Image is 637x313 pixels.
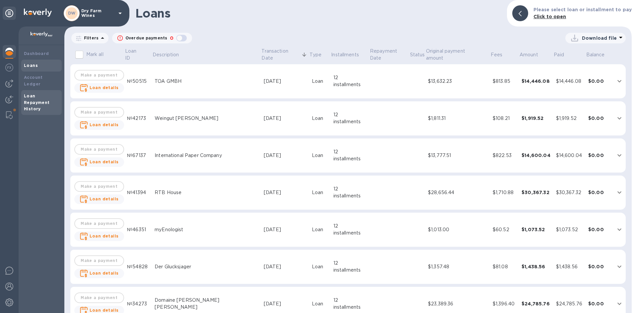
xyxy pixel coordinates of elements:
[90,234,119,238] b: Loan details
[554,51,564,58] p: Paid
[312,263,328,270] div: Loan
[533,14,566,19] b: Click to open
[588,115,611,122] div: $0.00
[90,271,119,276] b: Loan details
[312,300,328,307] div: Loan
[264,189,307,196] div: [DATE]
[588,189,611,196] div: $0.00
[491,51,511,58] span: Fees
[522,78,551,84] div: $14,446.08
[3,7,16,20] div: Unpin categories
[90,122,119,127] b: Loan details
[556,300,583,307] div: $24,785.76
[428,263,487,270] div: $1,357.48
[333,148,367,162] div: 12 installments
[261,48,309,62] span: Transaction Date
[74,83,124,93] button: Loan details
[127,115,149,122] div: №42173
[614,187,624,197] button: expand row
[614,299,624,309] button: expand row
[522,189,551,196] div: $30,367.32
[533,7,632,12] b: Please select loan or installment to pay
[153,51,179,58] p: Description
[310,51,321,58] p: Type
[127,263,149,270] div: №54828
[410,51,425,58] span: Status
[426,48,481,62] p: Original payment amount
[554,51,573,58] span: Paid
[264,152,307,159] div: [DATE]
[522,263,551,270] div: $1,438.56
[333,185,367,199] div: 12 installments
[312,115,328,122] div: Loan
[125,48,143,62] p: Loan ID
[428,189,487,196] div: $28,656.44
[588,300,611,307] div: $0.00
[312,189,328,196] div: Loan
[428,115,487,122] div: $1,811.31
[127,78,149,85] div: №50515
[125,35,167,41] p: Overdue payments
[127,152,149,159] div: №67137
[614,76,624,86] button: expand row
[170,35,174,42] p: 0
[428,300,487,307] div: $23,389.36
[556,115,583,122] div: $1,919.52
[155,263,258,270] div: Der Glucksjager
[614,150,624,160] button: expand row
[586,51,613,58] span: Balance
[522,115,551,122] div: $1,919.52
[582,35,617,41] p: Download file
[493,115,516,122] div: $108.21
[588,152,611,159] div: $0.00
[428,152,487,159] div: $13,777.51
[520,51,538,58] p: Amount
[5,64,13,72] img: Foreign exchange
[493,300,516,307] div: $1,396.40
[125,48,152,62] span: Loan ID
[155,115,258,122] div: Weingut [PERSON_NAME]
[522,152,551,159] div: $14,600.04
[331,51,368,58] span: Installments
[153,51,187,58] span: Description
[264,226,307,233] div: [DATE]
[493,263,516,270] div: $81.08
[428,78,487,85] div: $13,632.23
[312,152,328,159] div: Loan
[81,9,114,18] p: Dry Farm Wines
[491,51,503,58] p: Fees
[493,152,516,159] div: $822.53
[556,189,583,196] div: $30,367.32
[556,226,583,233] div: $1,073.52
[588,78,611,84] div: $0.00
[24,9,52,17] img: Logo
[614,113,624,123] button: expand row
[127,300,149,307] div: №34273
[264,78,307,85] div: [DATE]
[127,189,149,196] div: №41394
[155,297,258,311] div: Domaine [PERSON_NAME] [PERSON_NAME]
[86,51,104,58] p: Mark all
[426,48,490,62] span: Original payment amount
[428,226,487,233] div: $1,013.00
[588,226,611,233] div: $0.00
[261,48,300,62] p: Transaction Date
[127,226,149,233] div: №46351
[264,115,307,122] div: [DATE]
[264,300,307,307] div: [DATE]
[112,33,192,43] button: Overdue payments0
[74,194,124,204] button: Loan details
[370,48,409,62] p: Repayment Date
[90,85,119,90] b: Loan details
[333,223,367,236] div: 12 installments
[155,78,258,85] div: TOA GMBH
[614,225,624,235] button: expand row
[556,263,583,270] div: $1,438.56
[155,226,258,233] div: myEnologist
[522,300,551,307] div: $24,785.76
[493,189,516,196] div: $1,710.88
[588,263,611,270] div: $0.00
[90,308,119,313] b: Loan details
[333,111,367,125] div: 12 installments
